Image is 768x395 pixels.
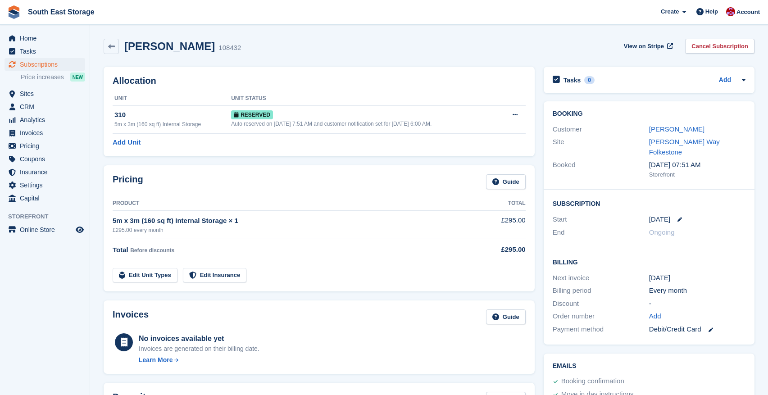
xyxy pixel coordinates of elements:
[553,227,649,238] div: End
[24,5,98,19] a: South East Storage
[719,75,731,86] a: Add
[649,138,720,156] a: [PERSON_NAME] Way Folkestone
[553,257,745,266] h2: Billing
[139,333,259,344] div: No invoices available yet
[462,245,525,255] div: £295.00
[553,324,649,335] div: Payment method
[553,299,649,309] div: Discount
[7,5,21,19] img: stora-icon-8386f47178a22dfd0bd8f6a31ec36ba5ce8667c1dd55bd0f319d3a0aa187defe.svg
[20,100,74,113] span: CRM
[553,160,649,179] div: Booked
[114,110,231,120] div: 310
[113,268,177,283] a: Edit Unit Types
[5,166,85,178] a: menu
[5,45,85,58] a: menu
[726,7,735,16] img: Roger Norris
[553,137,649,157] div: Site
[139,355,173,365] div: Learn More
[486,174,526,189] a: Guide
[649,324,745,335] div: Debit/Credit Card
[20,179,74,191] span: Settings
[705,7,718,16] span: Help
[5,192,85,204] a: menu
[231,120,500,128] div: Auto reserved on [DATE] 7:51 AM and customer notification set for [DATE] 6:00 AM.
[462,210,525,239] td: £295.00
[5,87,85,100] a: menu
[685,39,754,54] a: Cancel Subscription
[8,212,90,221] span: Storefront
[20,192,74,204] span: Capital
[5,114,85,126] a: menu
[553,273,649,283] div: Next invoice
[231,110,273,119] span: Reserved
[486,309,526,324] a: Guide
[20,114,74,126] span: Analytics
[649,311,661,322] a: Add
[20,45,74,58] span: Tasks
[113,137,141,148] a: Add Unit
[20,127,74,139] span: Invoices
[553,214,649,225] div: Start
[130,247,174,254] span: Before discounts
[649,228,675,236] span: Ongoing
[561,376,624,387] div: Booking confirmation
[113,174,143,189] h2: Pricing
[649,214,670,225] time: 2025-09-23 00:00:00 UTC
[20,166,74,178] span: Insurance
[649,299,745,309] div: -
[624,42,664,51] span: View on Stripe
[649,170,745,179] div: Storefront
[74,224,85,235] a: Preview store
[553,124,649,135] div: Customer
[5,223,85,236] a: menu
[661,7,679,16] span: Create
[20,153,74,165] span: Coupons
[5,140,85,152] a: menu
[113,216,462,226] div: 5m x 3m (160 sq ft) Internal Storage × 1
[20,87,74,100] span: Sites
[649,273,745,283] div: [DATE]
[553,363,745,370] h2: Emails
[5,179,85,191] a: menu
[70,73,85,82] div: NEW
[218,43,241,53] div: 108432
[5,32,85,45] a: menu
[113,309,149,324] h2: Invoices
[553,199,745,208] h2: Subscription
[5,100,85,113] a: menu
[139,344,259,354] div: Invoices are generated on their billing date.
[20,140,74,152] span: Pricing
[113,91,231,106] th: Unit
[139,355,259,365] a: Learn More
[620,39,675,54] a: View on Stripe
[21,73,64,82] span: Price increases
[114,120,231,128] div: 5m x 3m (160 sq ft) Internal Storage
[113,226,462,234] div: £295.00 every month
[584,76,595,84] div: 0
[553,286,649,296] div: Billing period
[649,286,745,296] div: Every month
[553,311,649,322] div: Order number
[113,196,462,211] th: Product
[20,32,74,45] span: Home
[113,246,128,254] span: Total
[5,127,85,139] a: menu
[113,76,526,86] h2: Allocation
[649,125,704,133] a: [PERSON_NAME]
[21,72,85,82] a: Price increases NEW
[5,58,85,71] a: menu
[553,110,745,118] h2: Booking
[462,196,525,211] th: Total
[20,223,74,236] span: Online Store
[20,58,74,71] span: Subscriptions
[231,91,500,106] th: Unit Status
[649,160,745,170] div: [DATE] 07:51 AM
[736,8,760,17] span: Account
[564,76,581,84] h2: Tasks
[5,153,85,165] a: menu
[124,40,215,52] h2: [PERSON_NAME]
[183,268,247,283] a: Edit Insurance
